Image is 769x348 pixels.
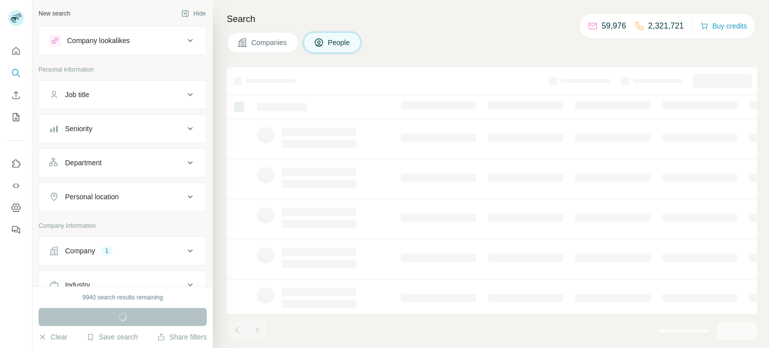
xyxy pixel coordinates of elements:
[83,293,163,302] div: 9940 search results remaining
[8,42,24,60] button: Quick start
[648,20,684,32] p: 2,321,721
[65,192,119,202] div: Personal location
[65,90,89,100] div: Job title
[8,64,24,82] button: Search
[174,6,213,21] button: Hide
[602,20,626,32] p: 59,976
[8,155,24,173] button: Use Surfe on LinkedIn
[65,158,102,168] div: Department
[39,117,206,141] button: Seniority
[39,185,206,209] button: Personal location
[65,124,92,134] div: Seniority
[39,239,206,263] button: Company1
[101,246,113,255] div: 1
[8,199,24,217] button: Dashboard
[700,19,747,33] button: Buy credits
[39,29,206,53] button: Company lookalikes
[227,12,757,26] h4: Search
[39,9,70,18] div: New search
[39,65,207,74] p: Personal information
[67,36,130,46] div: Company lookalikes
[39,332,67,342] button: Clear
[8,108,24,126] button: My lists
[8,177,24,195] button: Use Surfe API
[8,86,24,104] button: Enrich CSV
[39,273,206,297] button: Industry
[251,38,288,48] span: Companies
[87,332,138,342] button: Save search
[39,83,206,107] button: Job title
[8,221,24,239] button: Feedback
[328,38,351,48] span: People
[39,151,206,175] button: Department
[65,280,90,290] div: Industry
[157,332,207,342] button: Share filters
[39,221,207,230] p: Company information
[65,246,95,256] div: Company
